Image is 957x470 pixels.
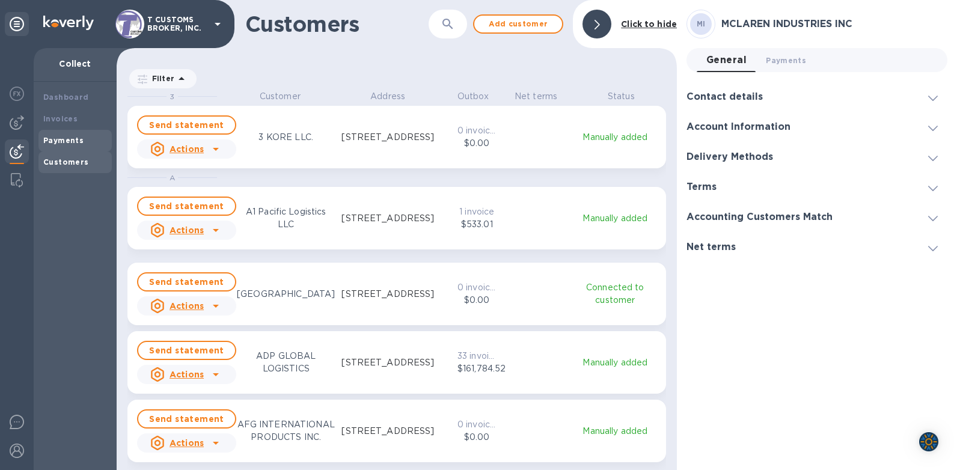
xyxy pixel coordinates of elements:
[686,151,773,163] h3: Delivery Methods
[43,58,107,70] p: Collect
[148,118,225,132] span: Send statement
[341,356,434,369] p: [STREET_ADDRESS]
[572,356,659,369] p: Manually added
[127,187,666,249] button: Send statementActionsA1 Pacific Logistics LLC[STREET_ADDRESS]1 invoice$533.01Manually added
[147,16,207,32] p: T CUSTOMS BROKER, INC.
[341,131,434,144] p: [STREET_ADDRESS]
[457,418,497,431] p: 0 invoices
[127,263,666,325] button: Send statementActions[GEOGRAPHIC_DATA][STREET_ADDRESS]0 invoices$0.00Connected to customer
[170,92,174,101] span: 3
[43,114,78,123] b: Invoices
[686,242,736,253] h3: Net terms
[236,350,335,375] p: ADP GLOBAL LOGISTICS
[147,73,174,84] p: Filter
[457,350,497,362] p: 33 invoices
[43,157,89,166] b: Customers
[170,370,204,379] u: Actions
[572,281,659,307] p: Connected to customer
[148,275,225,289] span: Send statement
[237,288,335,301] p: [GEOGRAPHIC_DATA]
[457,362,497,375] p: $161,784.52
[127,331,666,394] button: Send statementActionsADP GLOBAL LOGISTICS[STREET_ADDRESS]33 invoices$161,784.52Manually added
[137,272,236,291] button: Send statement
[43,93,89,102] b: Dashboard
[686,212,833,223] h3: Accounting Customers Match
[137,409,236,429] button: Send statement
[766,54,806,67] span: Payments
[341,288,434,301] p: [STREET_ADDRESS]
[621,19,677,29] b: Click to hide
[137,115,236,135] button: Send statement
[457,206,497,218] p: 1 invoice
[473,14,563,34] button: Add customer
[5,12,29,36] div: Unpin categories
[697,19,706,28] b: MI
[457,218,497,231] p: $533.01
[148,199,225,213] span: Send statement
[686,182,717,193] h3: Terms
[170,144,204,154] u: Actions
[127,106,666,168] button: Send statementActions3 KORE LLC.[STREET_ADDRESS]0 invoices$0.00Manually added
[43,136,84,145] b: Payments
[686,121,790,133] h3: Account Information
[127,90,677,470] div: grid
[451,90,496,103] p: Outbox
[686,91,763,103] h3: Contact details
[572,131,659,144] p: Manually added
[457,281,497,294] p: 0 invoices
[513,90,558,103] p: Net terms
[576,90,666,103] p: Status
[170,225,204,235] u: Actions
[127,400,666,462] button: Send statementActionsAFG INTERNATIONAL PRODUCTS INC.[STREET_ADDRESS]0 invoices$0.00Manually added
[572,425,659,438] p: Manually added
[148,343,225,358] span: Send statement
[457,431,497,444] p: $0.00
[245,11,429,37] h1: Customers
[170,173,175,182] span: A
[137,197,236,216] button: Send statement
[341,425,434,438] p: [STREET_ADDRESS]
[721,19,947,30] h3: MCLAREN INDUSTRIES INC
[137,341,236,360] button: Send statement
[236,418,335,444] p: AFG INTERNATIONAL PRODUCTS INC.
[236,206,335,231] p: A1 Pacific Logistics LLC
[457,137,497,150] p: $0.00
[148,412,225,426] span: Send statement
[235,90,325,103] p: Customer
[43,16,94,30] img: Logo
[457,294,497,307] p: $0.00
[341,212,434,225] p: [STREET_ADDRESS]
[457,124,497,137] p: 0 invoices
[484,17,552,31] span: Add customer
[343,90,432,103] p: Address
[258,131,313,144] p: 3 KORE LLC.
[170,301,204,311] u: Actions
[10,87,24,101] img: Foreign exchange
[706,52,747,69] span: General
[572,212,659,225] p: Manually added
[170,438,204,448] u: Actions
